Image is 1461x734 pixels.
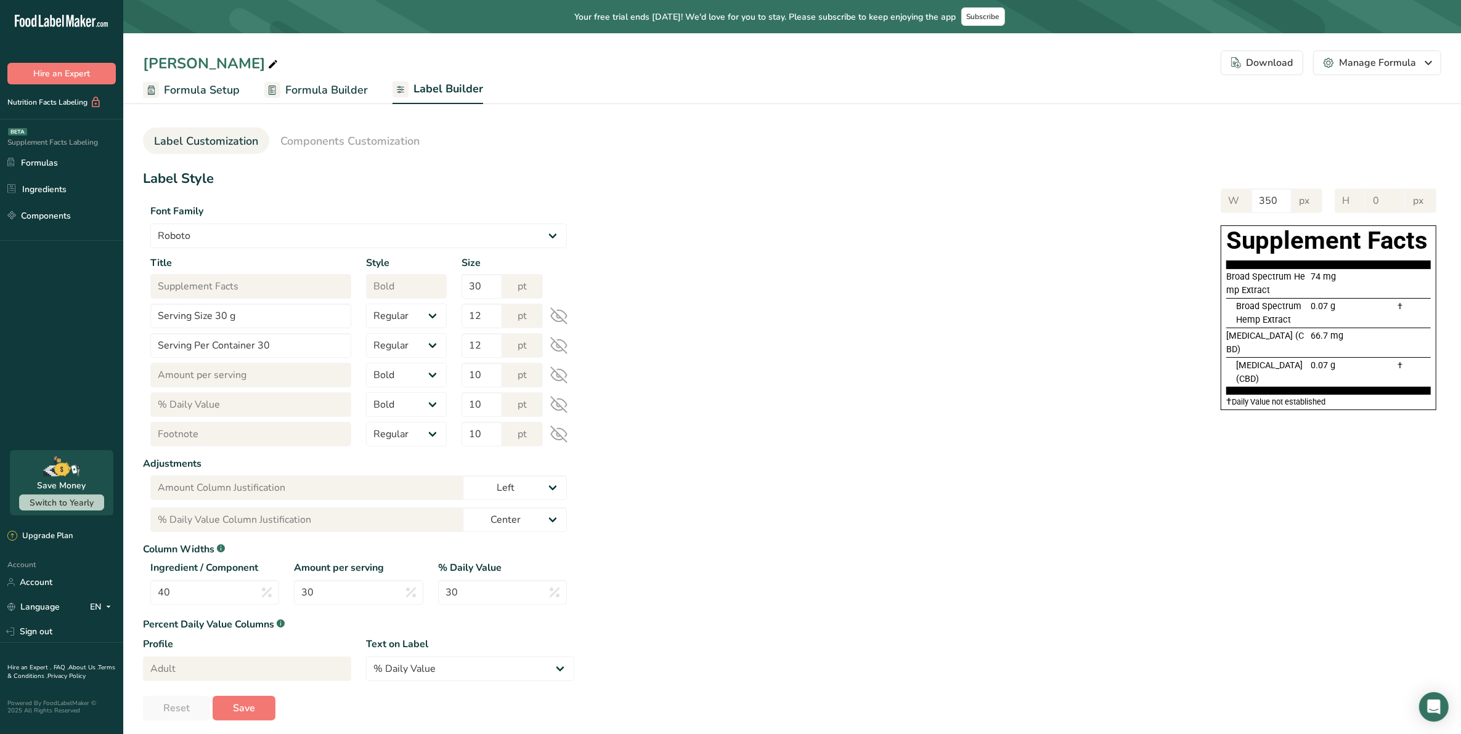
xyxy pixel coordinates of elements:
a: Terms & Conditions . [7,663,115,680]
button: Hire an Expert [7,63,116,84]
span: 0.07 g [1311,301,1335,312]
input: Serving Per Container 30 [150,333,351,358]
input: 30 [438,580,567,605]
span: Reset [163,701,190,716]
button: Download [1221,50,1303,75]
label: Ingredient / Component [150,560,279,575]
div: Open Intercom Messenger [1419,692,1449,722]
div: EN [90,600,116,615]
input: 30 [294,580,423,605]
button: Switch to Yearly [19,494,104,510]
label: % Daily Value [438,560,567,575]
span: Label Customization [154,133,258,150]
span: 66.7 mg [1311,331,1343,341]
label: Adjustments [143,456,574,471]
label: Title [150,256,351,270]
a: Privacy Policy [47,672,86,680]
h1: Supplement Facts [1226,226,1431,256]
input: 40 [150,580,279,605]
span: [MEDICAL_DATA] (CBD) [1236,360,1303,384]
span: Switch to Yearly [30,497,94,509]
input: 30 [462,274,502,299]
label: Size [462,256,542,270]
a: Formula Setup [143,76,240,104]
h1: Label Style [143,169,574,189]
span: Components Customization [280,133,420,150]
div: Download [1231,55,1293,70]
label: Percent Daily Value Columns [143,617,574,632]
input: Serving Size 30 g [150,304,351,328]
a: Formula Builder [264,76,368,104]
span: Label Builder [413,81,483,97]
a: About Us . [68,663,98,672]
label: Style [366,256,447,270]
input: 12 [462,333,502,358]
label: Text on Label [366,637,574,651]
section: Daily Value not established [1226,395,1431,409]
div: BETA [8,128,27,135]
span: [MEDICAL_DATA] (CBD) [1226,331,1304,355]
button: Reset [143,696,210,720]
label: Font Family [150,204,567,219]
button: Manage Formula [1313,50,1441,75]
div: Manage Formula [1324,55,1431,70]
div: [PERSON_NAME] [143,52,280,75]
span: Save [233,701,255,716]
a: Label Builder [393,75,483,105]
input: 10 [462,392,502,417]
button: Save [213,696,275,720]
div: Save Money [38,479,86,492]
span: Broad Spectrum Hemp Extract [1236,301,1301,325]
span: Formula Builder [285,82,368,99]
label: Column Widths [143,542,574,557]
label: Amount per serving [294,560,423,575]
a: Language [7,596,60,618]
input: 10 [462,422,502,446]
a: Hire an Expert . [7,663,51,672]
span: Formula Setup [164,82,240,99]
button: Subscribe [961,7,1005,26]
span: Subscribe [967,12,999,22]
span: Broad Spectrum Hemp Extract [1226,272,1305,296]
span: † [1398,301,1402,312]
span: 0.07 g [1311,360,1335,371]
span: † [1226,396,1232,407]
input: 12 [462,304,502,328]
label: Profile [143,637,351,651]
div: Upgrade Plan [7,530,73,542]
div: Powered By FoodLabelMaker © 2025 All Rights Reserved [7,700,116,714]
span: Your free trial ends [DATE]! We'd love for you to stay. Please subscribe to keep enjoying the app [575,10,956,23]
span: 74 mg [1311,272,1336,282]
a: FAQ . [54,663,68,672]
input: 10 [462,363,502,387]
span: † [1398,360,1402,371]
